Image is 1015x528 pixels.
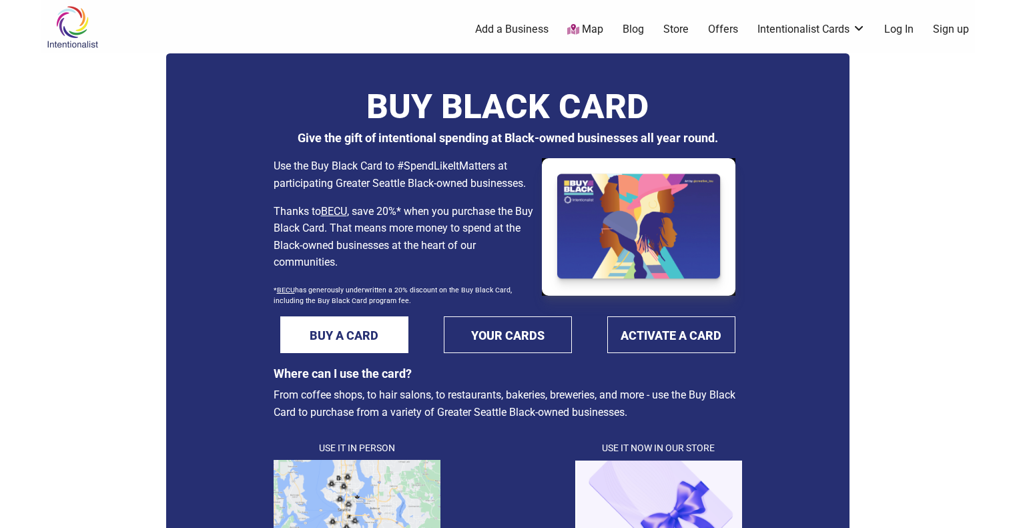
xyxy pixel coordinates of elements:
a: Sign up [933,22,969,37]
h1: BUY BLACK CARD [274,83,742,124]
img: Buy Black Card [542,158,735,296]
a: Add a Business [475,22,549,37]
a: Blog [623,22,644,37]
img: Intentionalist [41,5,104,49]
h3: Give the gift of intentional spending at Black-owned businesses all year round. [274,131,742,145]
p: Use the Buy Black Card to #SpendLikeItMatters at participating Greater Seattle Black-owned busine... [274,158,535,192]
a: Map [567,22,603,37]
h4: Use It Now in Our Store [575,442,742,455]
a: ACTIVATE A CARD [607,316,735,353]
a: Log In [884,22,914,37]
h3: Where can I use the card? [274,366,742,380]
p: From coffee shops, to hair salons, to restaurants, bakeries, breweries, and more - use the Buy Bl... [274,386,742,421]
a: BECU [277,286,295,294]
sub: * has generously underwritten a 20% discount on the Buy Black Card, including the Buy Black Card ... [274,286,512,305]
a: BECU [321,205,347,218]
h4: Use It in Person [274,442,440,455]
p: Thanks to , save 20%* when you purchase the Buy Black Card. That means more money to spend at the... [274,203,535,271]
a: Intentionalist Cards [757,22,866,37]
a: YOUR CARDS [444,316,572,353]
a: Store [663,22,689,37]
a: BUY A CARD [280,316,408,353]
a: Offers [708,22,738,37]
